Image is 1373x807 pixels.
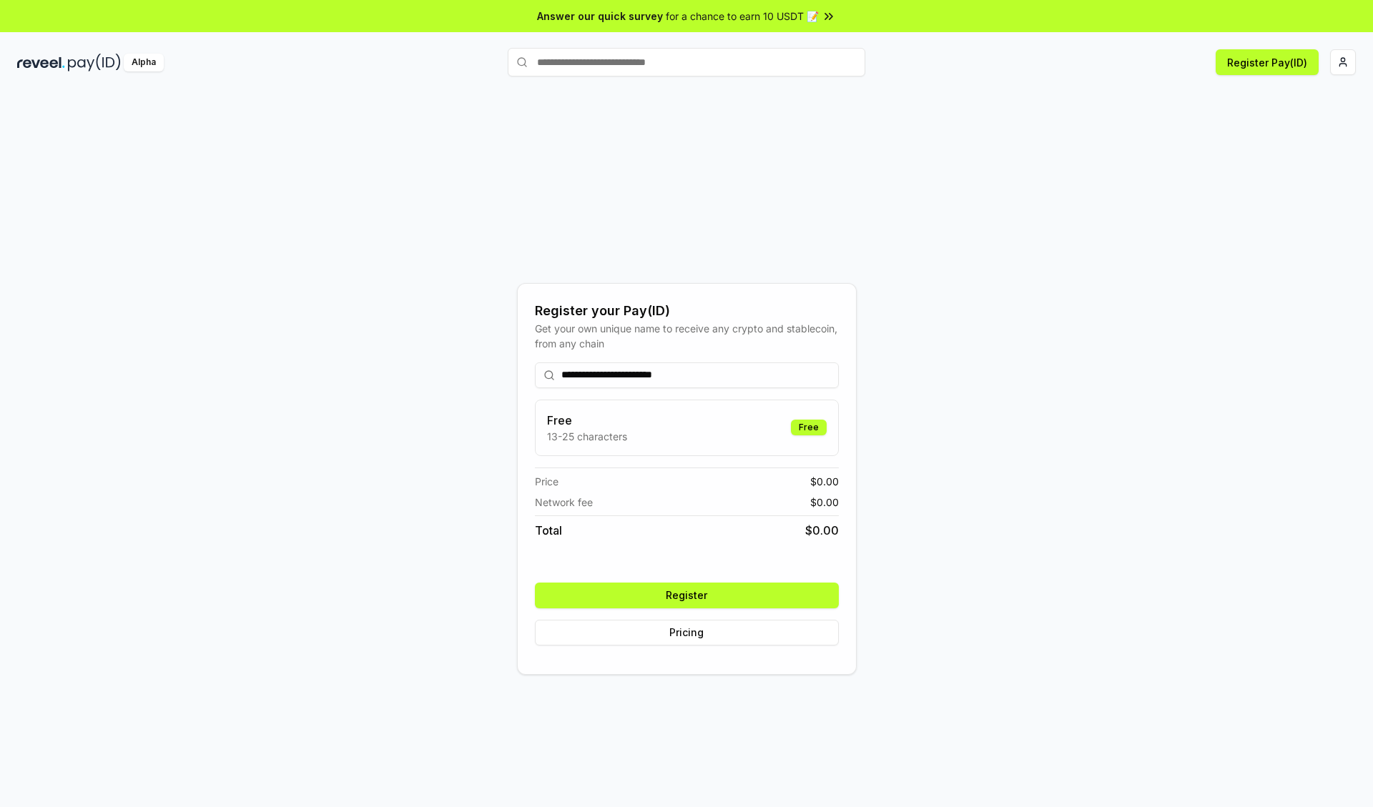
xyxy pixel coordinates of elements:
[1216,49,1319,75] button: Register Pay(ID)
[535,620,839,645] button: Pricing
[547,412,627,429] h3: Free
[535,301,839,321] div: Register your Pay(ID)
[810,474,839,489] span: $ 0.00
[68,54,121,71] img: pay_id
[535,474,558,489] span: Price
[535,522,562,539] span: Total
[535,583,839,608] button: Register
[17,54,65,71] img: reveel_dark
[791,420,827,435] div: Free
[537,9,663,24] span: Answer our quick survey
[535,321,839,351] div: Get your own unique name to receive any crypto and stablecoin, from any chain
[124,54,164,71] div: Alpha
[666,9,819,24] span: for a chance to earn 10 USDT 📝
[547,429,627,444] p: 13-25 characters
[805,522,839,539] span: $ 0.00
[810,495,839,510] span: $ 0.00
[535,495,593,510] span: Network fee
